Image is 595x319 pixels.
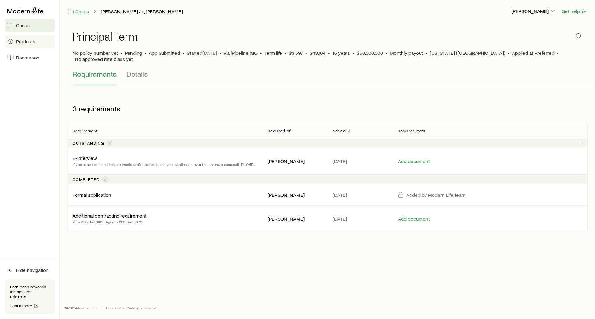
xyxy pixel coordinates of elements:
[333,50,350,56] span: 15 years
[333,128,346,133] p: Added
[512,50,554,56] span: Applied at Preferred
[5,263,55,277] button: Hide navigation
[141,305,142,310] span: •
[511,8,556,15] button: [PERSON_NAME]
[398,128,425,133] p: Required item
[73,30,138,42] h1: Principal Term
[267,192,323,198] p: [PERSON_NAME]
[284,50,286,56] span: •
[10,304,33,308] span: Learn more
[187,50,217,56] p: Started
[73,104,77,113] span: 3
[127,305,139,310] a: Privacy
[425,50,427,56] span: •
[104,177,106,182] span: 2
[333,216,347,222] span: [DATE]
[73,192,111,198] p: Formal application
[73,219,147,225] p: ML - 02364-00001; Agent - 02364-00029
[75,56,133,62] span: No approved rate class yet
[202,50,217,56] span: [DATE]
[73,70,117,78] span: Requirements
[73,161,258,167] p: If you need additional help or would prefer to complete your application over the phone, please c...
[260,50,262,56] span: •
[267,158,323,164] p: [PERSON_NAME]
[264,50,282,56] span: Term life
[16,267,49,273] span: Hide navigation
[398,158,430,164] button: Add document
[149,50,180,56] span: App Submitted
[100,9,183,15] a: [PERSON_NAME] Jr., [PERSON_NAME]
[557,50,559,56] span: •
[65,305,96,310] p: © 2025 Modern Life
[16,38,35,45] span: Products
[5,19,55,32] a: Cases
[125,50,142,56] p: Pending
[126,70,148,78] span: Details
[305,50,307,56] span: •
[5,35,55,48] a: Products
[106,305,121,310] a: Licenses
[508,50,509,56] span: •
[267,216,323,222] p: [PERSON_NAME]
[121,50,122,56] span: •
[73,50,118,56] span: No policy number yet
[310,50,326,56] span: $43,164
[390,50,423,56] span: Monthly payout
[73,155,97,161] p: E-interview
[73,141,104,146] p: Outstanding
[398,216,430,222] button: Add document
[73,128,97,133] p: Requirement
[224,50,258,56] span: via iPipeline IGO
[386,50,387,56] span: •
[10,284,50,299] p: Earn cash rewards for advisor referrals.
[183,50,184,56] span: •
[219,50,221,56] span: •
[5,51,55,64] a: Resources
[123,305,124,310] span: •
[73,213,147,219] p: Additional contracting requirement
[561,8,588,15] button: Get help
[73,70,583,84] div: Application details tabs
[333,192,347,198] span: [DATE]
[73,177,99,182] p: Completed
[5,279,55,314] div: Earn cash rewards for advisor referrals.Learn more
[267,128,291,133] p: Required of
[16,54,39,61] span: Resources
[406,192,465,198] p: Added by Modern Life team
[109,141,110,146] span: 1
[16,22,30,28] span: Cases
[352,50,354,56] span: •
[144,50,146,56] span: •
[333,158,347,164] span: [DATE]
[79,104,120,113] span: requirements
[357,50,383,56] span: $50,000,000
[289,50,303,56] span: $3,597
[430,50,505,56] span: [US_STATE] ([GEOGRAPHIC_DATA])
[68,8,89,15] a: Cases
[145,305,155,310] a: Terms
[511,8,556,14] p: [PERSON_NAME]
[328,50,330,56] span: •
